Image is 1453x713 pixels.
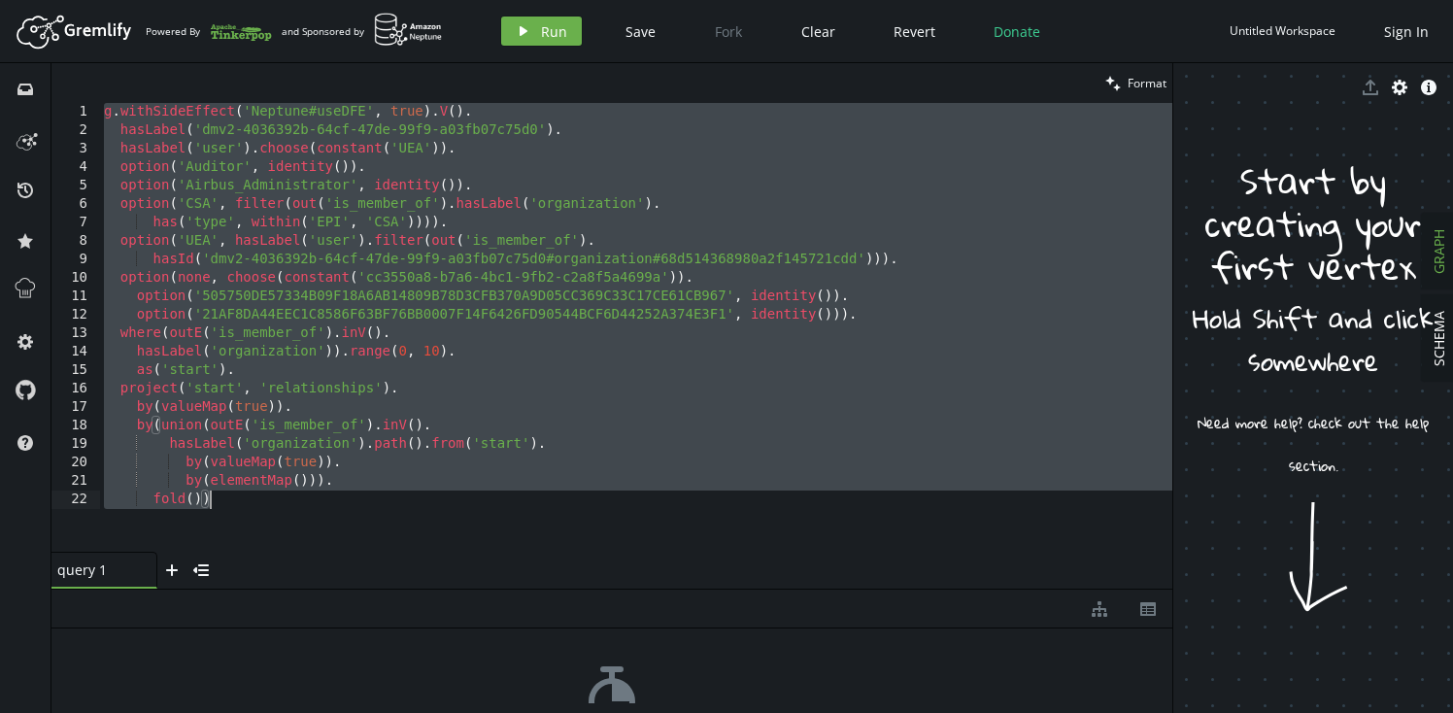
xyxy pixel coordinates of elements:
[51,103,100,121] div: 1
[57,560,135,579] span: query 1
[715,22,742,41] span: Fork
[51,491,100,509] div: 22
[51,435,100,454] div: 19
[894,22,935,41] span: Revert
[51,288,100,306] div: 11
[51,324,100,343] div: 13
[1384,22,1429,41] span: Sign In
[51,454,100,472] div: 20
[501,17,582,46] button: Run
[801,22,835,41] span: Clear
[611,17,670,46] button: Save
[879,17,950,46] button: Revert
[625,22,656,41] span: Save
[699,17,758,46] button: Fork
[51,269,100,288] div: 10
[51,158,100,177] div: 4
[374,13,443,47] img: AWS Neptune
[51,251,100,269] div: 9
[1374,17,1438,46] button: Sign In
[51,472,100,491] div: 21
[51,306,100,324] div: 12
[51,214,100,232] div: 7
[51,195,100,214] div: 6
[994,22,1040,41] span: Donate
[51,361,100,380] div: 15
[1230,23,1335,38] div: Untitled Workspace
[979,17,1055,46] button: Donate
[51,121,100,140] div: 2
[541,22,567,41] span: Run
[51,232,100,251] div: 8
[1430,229,1448,274] span: GRAPH
[282,13,443,50] div: and Sponsored by
[51,343,100,361] div: 14
[146,15,272,49] div: Powered By
[51,140,100,158] div: 3
[1099,63,1172,103] button: Format
[1128,75,1166,91] span: Format
[51,380,100,398] div: 16
[51,177,100,195] div: 5
[1430,311,1448,366] span: SCHEMA
[787,17,850,46] button: Clear
[51,417,100,435] div: 18
[51,398,100,417] div: 17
